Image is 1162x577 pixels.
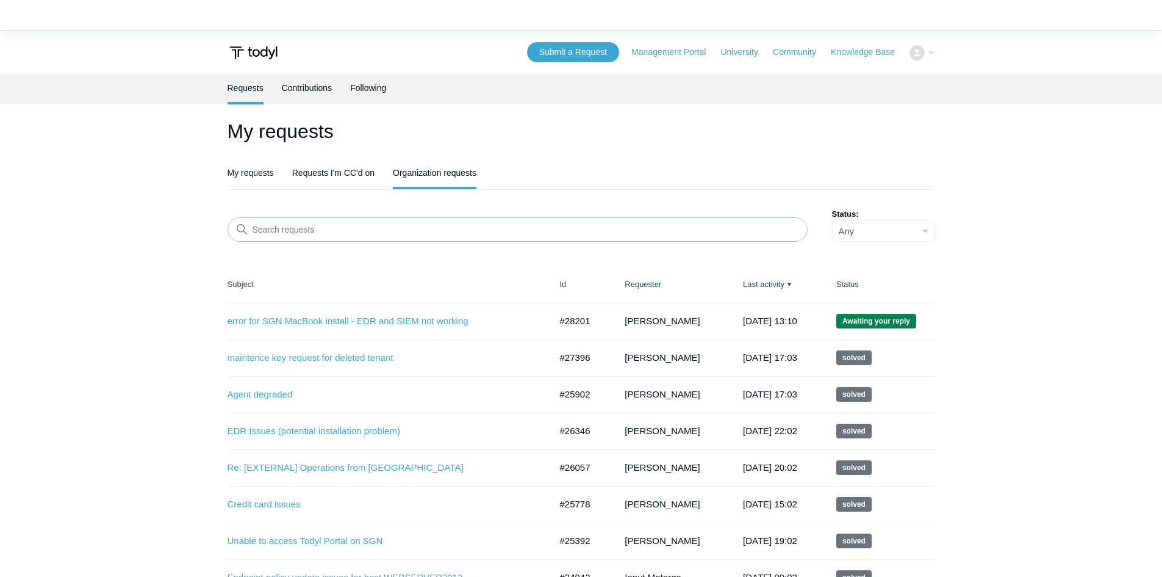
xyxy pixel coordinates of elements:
[548,449,613,486] td: #26057
[548,523,613,559] td: #25392
[228,424,533,438] a: EDR Issues (potential installation problem)
[228,74,264,102] a: Requests
[612,449,731,486] td: [PERSON_NAME]
[548,486,613,523] td: #25778
[548,413,613,449] td: #26346
[292,159,375,187] a: Requests I'm CC'd on
[228,217,808,242] input: Search requests
[832,208,935,220] label: Status:
[743,352,797,363] time: 2025-09-02T17:03:12+00:00
[612,376,731,413] td: [PERSON_NAME]
[228,388,533,402] a: Agent degraded
[836,497,872,512] span: This request has been solved
[743,389,797,399] time: 2025-08-11T17:03:04+00:00
[824,266,935,303] th: Status
[228,117,935,146] h1: My requests
[773,46,828,59] a: Community
[548,376,613,413] td: #25902
[228,159,274,187] a: My requests
[743,280,784,289] a: Last activity▼
[612,413,731,449] td: [PERSON_NAME]
[350,74,386,102] a: Following
[612,303,731,339] td: [PERSON_NAME]
[228,461,533,475] a: Re: [EXTERNAL] Operations from [GEOGRAPHIC_DATA]
[228,498,533,512] a: Credit card issues
[612,523,731,559] td: [PERSON_NAME]
[612,486,731,523] td: [PERSON_NAME]
[786,280,792,289] span: ▼
[228,42,279,64] img: Todyl Support Center Help Center home page
[548,266,613,303] th: Id
[743,499,797,509] time: 2025-07-20T15:02:22+00:00
[836,387,872,402] span: This request has been solved
[836,350,872,365] span: This request has been solved
[831,46,907,59] a: Knowledge Base
[393,159,476,187] a: Organization requests
[228,266,548,303] th: Subject
[743,426,797,436] time: 2025-08-06T22:02:09+00:00
[228,314,533,328] a: error for SGN MacBook install - EDR and SIEM not working
[720,46,770,59] a: University
[612,339,731,376] td: [PERSON_NAME]
[228,351,533,365] a: maintence key request for deleted tenant
[836,424,872,438] span: This request has been solved
[836,460,872,475] span: This request has been solved
[527,42,619,62] a: Submit a Request
[743,462,797,473] time: 2025-07-29T20:02:29+00:00
[612,266,731,303] th: Requester
[836,534,872,548] span: This request has been solved
[743,535,797,546] time: 2025-07-07T19:02:52+00:00
[743,316,797,326] time: 2025-09-18T13:10:14+00:00
[282,74,332,102] a: Contributions
[548,303,613,339] td: #28201
[548,339,613,376] td: #27396
[228,534,533,548] a: Unable to access Todyl Portal on SGN
[631,46,718,59] a: Management Portal
[836,314,916,328] span: We are waiting for you to respond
